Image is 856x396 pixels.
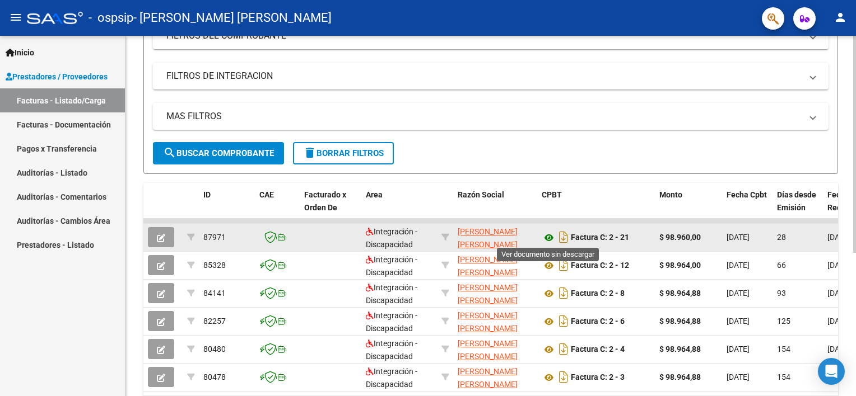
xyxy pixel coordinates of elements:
span: Integración - Discapacidad [366,283,417,305]
span: Integración - Discapacidad [366,367,417,389]
button: Borrar Filtros [293,142,394,164]
mat-icon: search [163,146,176,159]
mat-icon: delete [303,146,317,159]
span: [PERSON_NAME] [PERSON_NAME] [458,283,518,305]
strong: $ 98.964,88 [659,289,701,298]
span: [PERSON_NAME] [PERSON_NAME] [458,227,518,249]
div: 23345789804 [458,253,533,277]
datatable-header-cell: Monto [655,183,722,232]
i: Descargar documento [556,228,571,246]
span: Borrar Filtros [303,148,384,158]
span: [PERSON_NAME] [PERSON_NAME] [458,339,518,361]
span: 80480 [203,345,226,353]
i: Descargar documento [556,312,571,330]
span: [DATE] [827,345,850,353]
span: 125 [777,317,790,326]
mat-expansion-panel-header: MAS FILTROS [153,103,829,130]
span: 80478 [203,373,226,381]
span: Razón Social [458,190,504,199]
span: 82257 [203,317,226,326]
span: 85328 [203,261,226,270]
span: - ospsip [89,6,133,30]
span: Integración - Discapacidad [366,255,417,277]
span: [DATE] [727,233,750,242]
span: CPBT [542,190,562,199]
datatable-header-cell: Fecha Cpbt [722,183,773,232]
span: [DATE] [827,317,850,326]
span: [PERSON_NAME] [PERSON_NAME] [458,255,518,277]
datatable-header-cell: Días desde Emisión [773,183,823,232]
datatable-header-cell: Razón Social [453,183,537,232]
span: Integración - Discapacidad [366,227,417,249]
datatable-header-cell: CPBT [537,183,655,232]
span: [DATE] [727,289,750,298]
div: 23345789804 [458,225,533,249]
mat-icon: menu [9,11,22,24]
div: 23345789804 [458,365,533,389]
span: [PERSON_NAME] [PERSON_NAME] [458,311,518,333]
mat-panel-title: FILTROS DE INTEGRACION [166,70,802,82]
div: 23345789804 [458,337,533,361]
strong: $ 98.964,88 [659,317,701,326]
span: [PERSON_NAME] [PERSON_NAME] [458,367,518,389]
i: Descargar documento [556,284,571,302]
button: Buscar Comprobante [153,142,284,164]
span: [DATE] [727,261,750,270]
i: Descargar documento [556,340,571,358]
span: Prestadores / Proveedores [6,70,108,83]
strong: Factura C: 2 - 6 [571,317,625,326]
strong: Factura C: 2 - 12 [571,261,629,270]
span: CAE [259,190,274,199]
strong: Factura C: 2 - 8 [571,289,625,298]
mat-icon: person [834,11,847,24]
strong: $ 98.960,00 [659,233,701,242]
strong: $ 98.964,00 [659,261,701,270]
i: Descargar documento [556,256,571,274]
span: 154 [777,373,790,381]
span: ID [203,190,211,199]
span: [DATE] [727,317,750,326]
strong: Factura C: 2 - 3 [571,373,625,382]
span: 84141 [203,289,226,298]
span: 87971 [203,233,226,242]
span: Area [366,190,383,199]
span: [DATE] [727,373,750,381]
span: 93 [777,289,786,298]
span: Integración - Discapacidad [366,339,417,361]
mat-panel-title: MAS FILTROS [166,110,802,122]
span: 154 [777,345,790,353]
strong: Factura C: 2 - 21 [571,233,629,242]
span: Fecha Cpbt [727,190,767,199]
span: 28 [777,233,786,242]
span: Monto [659,190,682,199]
datatable-header-cell: CAE [255,183,300,232]
span: Buscar Comprobante [163,148,274,158]
span: Facturado x Orden De [304,190,346,212]
span: Inicio [6,46,34,59]
div: Open Intercom Messenger [818,358,845,385]
div: 23345789804 [458,309,533,333]
strong: $ 98.964,88 [659,373,701,381]
mat-expansion-panel-header: FILTROS DE INTEGRACION [153,63,829,89]
datatable-header-cell: ID [199,183,255,232]
span: 66 [777,261,786,270]
span: [DATE] [827,289,850,298]
span: - [PERSON_NAME] [PERSON_NAME] [133,6,332,30]
span: [DATE] [827,233,850,242]
datatable-header-cell: Area [361,183,437,232]
span: Integración - Discapacidad [366,311,417,333]
strong: Factura C: 2 - 4 [571,345,625,354]
i: Descargar documento [556,368,571,386]
strong: $ 98.964,88 [659,345,701,353]
span: Días desde Emisión [777,190,816,212]
span: [DATE] [827,261,850,270]
div: 23345789804 [458,281,533,305]
datatable-header-cell: Facturado x Orden De [300,183,361,232]
span: [DATE] [727,345,750,353]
